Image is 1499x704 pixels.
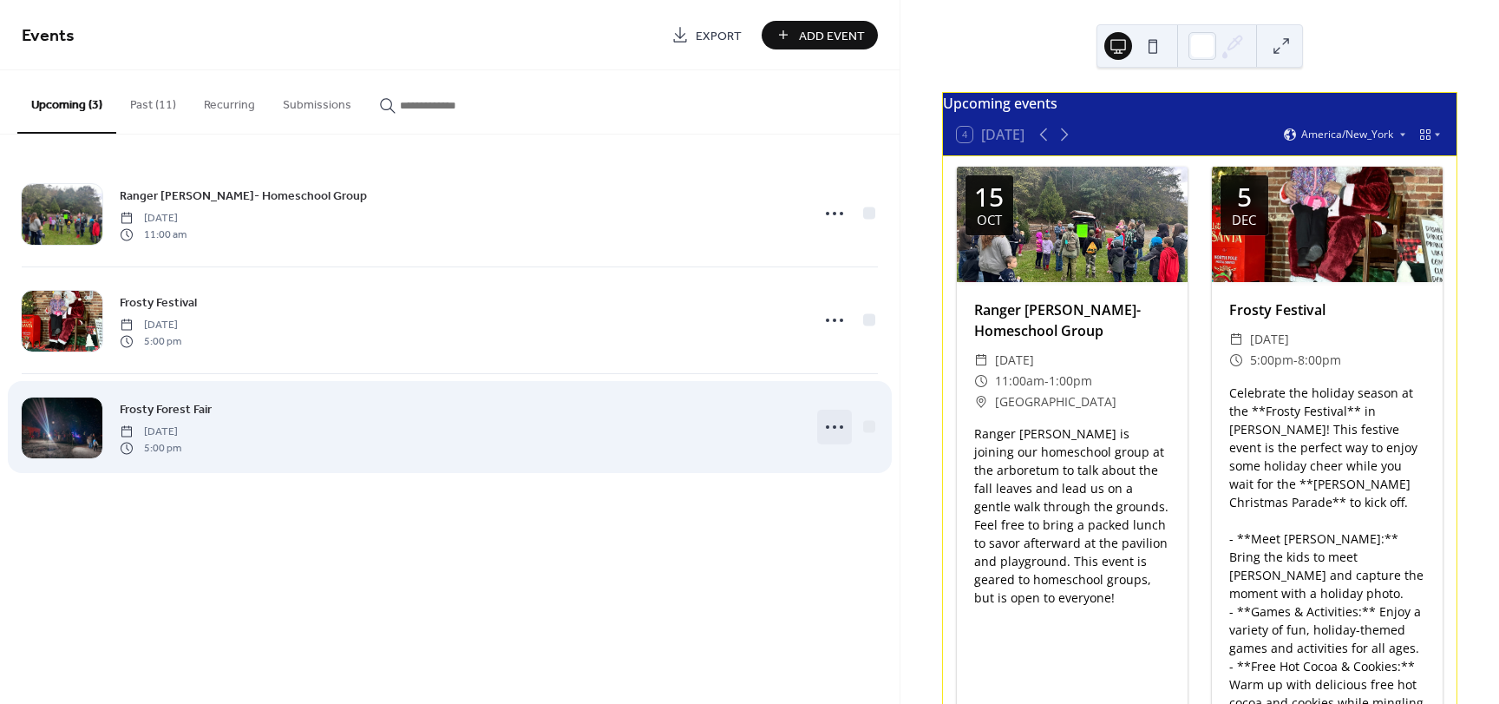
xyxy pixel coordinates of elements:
span: - [1044,371,1049,391]
span: 11:00 am [120,227,187,242]
span: [GEOGRAPHIC_DATA] [995,391,1116,412]
span: [DATE] [995,350,1034,371]
div: Upcoming events [943,93,1456,114]
span: Ranger [PERSON_NAME]- Homeschool Group [120,188,367,206]
button: Add Event [762,21,878,49]
div: ​ [974,391,988,412]
span: [DATE] [120,318,181,333]
a: Export [658,21,755,49]
a: Frosty Forest Fair [120,399,212,419]
button: Past (11) [116,70,190,132]
span: - [1293,350,1298,371]
span: 8:00pm [1298,350,1341,371]
div: 15 [974,184,1004,210]
div: Ranger [PERSON_NAME] is joining our homeschool group at the arboretum to talk about the fall leav... [957,424,1188,607]
span: Add Event [799,27,865,45]
a: Frosty Festival [120,293,197,313]
span: 5:00 pm [120,440,181,456]
div: 5 [1237,184,1252,210]
span: Frosty Forest Fair [120,401,212,419]
div: ​ [974,371,988,391]
span: 11:00am [995,371,1044,391]
div: ​ [1229,329,1243,350]
span: [DATE] [120,424,181,440]
button: Recurring [190,70,269,132]
div: Oct [977,214,1002,227]
span: 1:00pm [1049,371,1092,391]
span: [DATE] [1250,329,1289,350]
span: Events [22,19,75,53]
span: Export [696,27,742,45]
div: Frosty Festival [1212,299,1443,320]
div: ​ [974,350,988,371]
span: 5:00pm [1250,350,1293,371]
div: Dec [1232,214,1256,227]
div: ​ [1229,350,1243,371]
span: America/New_York [1301,129,1393,140]
span: Frosty Festival [120,294,197,313]
button: Submissions [269,70,365,132]
span: [DATE] [120,211,187,227]
div: Ranger [PERSON_NAME]- Homeschool Group [957,299,1188,341]
span: 5:00 pm [120,333,181,349]
a: Ranger [PERSON_NAME]- Homeschool Group [120,186,367,206]
button: Upcoming (3) [17,70,116,134]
